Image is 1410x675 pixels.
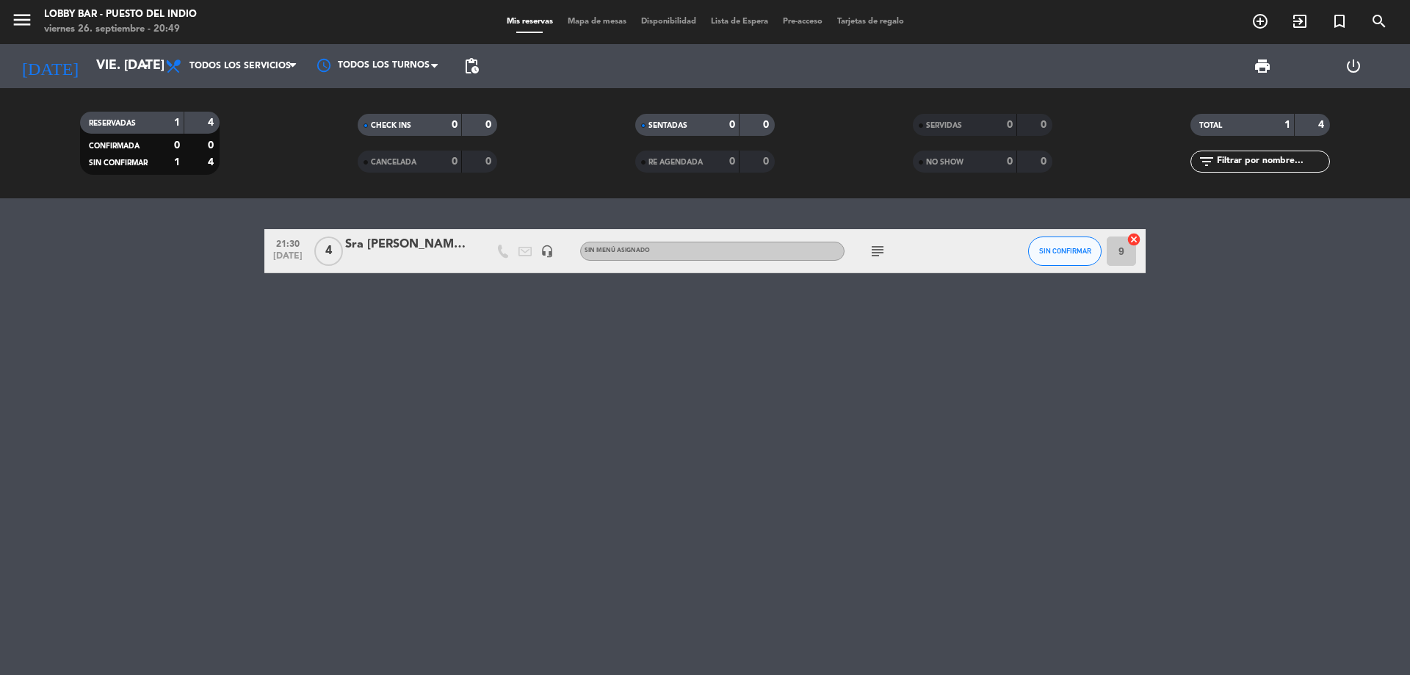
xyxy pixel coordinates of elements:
[1039,247,1091,255] span: SIN CONFIRMAR
[174,140,180,151] strong: 0
[634,18,704,26] span: Disponibilidad
[1345,57,1362,75] i: power_settings_new
[560,18,634,26] span: Mapa de mesas
[452,156,458,167] strong: 0
[44,22,197,37] div: viernes 26. septiembre - 20:49
[1041,156,1049,167] strong: 0
[314,237,343,266] span: 4
[485,120,494,130] strong: 0
[926,159,963,166] span: NO SHOW
[208,157,217,167] strong: 4
[89,159,148,167] span: SIN CONFIRMAR
[585,248,650,253] span: Sin menú asignado
[208,118,217,128] strong: 4
[1251,12,1269,30] i: add_circle_outline
[174,118,180,128] strong: 1
[89,142,140,150] span: CONFIRMADA
[11,9,33,31] i: menu
[1198,153,1215,170] i: filter_list
[208,140,217,151] strong: 0
[1007,156,1013,167] strong: 0
[44,7,197,22] div: Lobby Bar - Puesto del Indio
[926,122,962,129] span: SERVIDAS
[1331,12,1348,30] i: turned_in_not
[1370,12,1388,30] i: search
[869,242,886,260] i: subject
[270,234,306,251] span: 21:30
[763,120,772,130] strong: 0
[11,9,33,36] button: menu
[1215,154,1329,170] input: Filtrar por nombre...
[270,251,306,268] span: [DATE]
[345,235,470,254] div: Sra [PERSON_NAME] / Huesped
[452,120,458,130] strong: 0
[371,122,411,129] span: CHECK INS
[729,156,735,167] strong: 0
[1028,237,1102,266] button: SIN CONFIRMAR
[1007,120,1013,130] strong: 0
[1308,44,1399,88] div: LOG OUT
[89,120,136,127] span: RESERVADAS
[11,50,89,82] i: [DATE]
[648,159,703,166] span: RE AGENDADA
[775,18,830,26] span: Pre-acceso
[763,156,772,167] strong: 0
[463,57,480,75] span: pending_actions
[1041,120,1049,130] strong: 0
[1284,120,1290,130] strong: 1
[174,157,180,167] strong: 1
[1199,122,1222,129] span: TOTAL
[371,159,416,166] span: CANCELADA
[137,57,154,75] i: arrow_drop_down
[704,18,775,26] span: Lista de Espera
[648,122,687,129] span: SENTADAS
[830,18,911,26] span: Tarjetas de regalo
[485,156,494,167] strong: 0
[499,18,560,26] span: Mis reservas
[189,61,291,71] span: Todos los servicios
[540,245,554,258] i: headset_mic
[1291,12,1309,30] i: exit_to_app
[729,120,735,130] strong: 0
[1127,232,1141,247] i: cancel
[1318,120,1327,130] strong: 4
[1254,57,1271,75] span: print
